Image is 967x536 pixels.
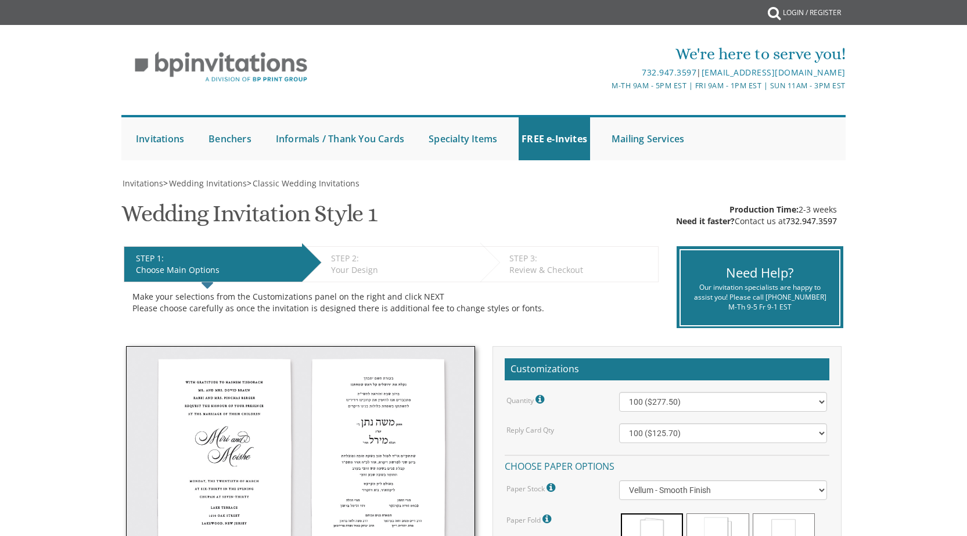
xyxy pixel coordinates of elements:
div: Need Help? [689,264,831,282]
div: 2-3 weeks Contact us at [676,204,837,227]
div: We're here to serve you! [364,42,846,66]
a: Mailing Services [609,117,687,160]
iframe: chat widget [895,463,967,519]
div: Our invitation specialists are happy to assist you! Please call [PHONE_NUMBER] M-Th 9-5 Fr 9-1 EST [689,282,831,312]
a: Wedding Invitations [168,178,247,189]
span: > [247,178,360,189]
a: 732.947.3597 [642,67,696,78]
div: M-Th 9am - 5pm EST | Fri 9am - 1pm EST | Sun 11am - 3pm EST [364,80,846,92]
span: Need it faster? [676,215,735,226]
span: Wedding Invitations [169,178,247,189]
span: Invitations [123,178,163,189]
span: > [163,178,247,189]
a: Benchers [206,117,254,160]
span: Production Time: [729,204,799,215]
label: Reply Card Qty [506,425,554,435]
div: Your Design [331,264,474,276]
a: Invitations [133,117,187,160]
div: | [364,66,846,80]
h2: Customizations [505,358,829,380]
label: Quantity [506,392,547,407]
label: Paper Stock [506,480,558,495]
label: Paper Fold [506,512,554,527]
a: 732.947.3597 [786,215,837,226]
a: [EMAIL_ADDRESS][DOMAIN_NAME] [702,67,846,78]
div: STEP 1: [136,253,296,264]
a: FREE e-Invites [519,117,590,160]
div: STEP 3: [509,253,652,264]
div: Make your selections from the Customizations panel on the right and click NEXT Please choose care... [132,291,650,314]
img: BP Invitation Loft [121,43,321,91]
a: Invitations [121,178,163,189]
h1: Wedding Invitation Style 1 [121,201,377,235]
div: Choose Main Options [136,264,296,276]
a: Informals / Thank You Cards [273,117,407,160]
a: Specialty Items [426,117,500,160]
h4: Choose paper options [505,455,829,475]
div: STEP 2: [331,253,474,264]
div: Review & Checkout [509,264,652,276]
a: Classic Wedding Invitations [251,178,360,189]
span: Classic Wedding Invitations [253,178,360,189]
